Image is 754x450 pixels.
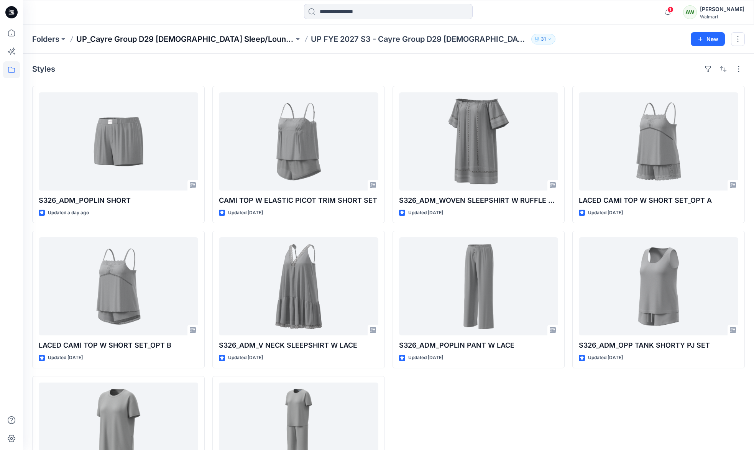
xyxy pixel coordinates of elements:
[228,354,263,362] p: Updated [DATE]
[48,354,83,362] p: Updated [DATE]
[691,32,725,46] button: New
[588,209,623,217] p: Updated [DATE]
[667,7,674,13] span: 1
[311,34,529,44] p: UP FYE 2027 S3 - Cayre Group D29 [DEMOGRAPHIC_DATA] Sleepwear
[76,34,294,44] a: UP_Cayre Group D29 [DEMOGRAPHIC_DATA] Sleep/Loungewear
[219,92,378,191] a: CAMI TOP W ELASTIC PICOT TRIM SHORT SET
[408,354,443,362] p: Updated [DATE]
[531,34,555,44] button: 31
[541,35,546,43] p: 31
[399,340,559,351] p: S326_ADM_POPLIN PANT W LACE
[399,92,559,191] a: S326_ADM_WOVEN SLEEPSHIRT W RUFFLE AND LACE
[579,237,738,335] a: S326_ADM_OPP TANK SHORTY PJ SET
[683,5,697,19] div: AW
[579,195,738,206] p: LACED CAMI TOP W SHORT SET_OPT A
[39,340,198,351] p: LACED CAMI TOP W SHORT SET_OPT B
[399,195,559,206] p: S326_ADM_WOVEN SLEEPSHIRT W RUFFLE AND LACE
[39,92,198,191] a: S326_ADM_POPLIN SHORT
[700,14,744,20] div: Walmart
[228,209,263,217] p: Updated [DATE]
[219,237,378,335] a: S326_ADM_V NECK SLEEPSHIRT W LACE
[700,5,744,14] div: [PERSON_NAME]
[579,340,738,351] p: S326_ADM_OPP TANK SHORTY PJ SET
[588,354,623,362] p: Updated [DATE]
[579,92,738,191] a: LACED CAMI TOP W SHORT SET_OPT A
[39,195,198,206] p: S326_ADM_POPLIN SHORT
[219,340,378,351] p: S326_ADM_V NECK SLEEPSHIRT W LACE
[48,209,89,217] p: Updated a day ago
[32,34,59,44] a: Folders
[219,195,378,206] p: CAMI TOP W ELASTIC PICOT TRIM SHORT SET
[32,64,55,74] h4: Styles
[39,237,198,335] a: LACED CAMI TOP W SHORT SET_OPT B
[399,237,559,335] a: S326_ADM_POPLIN PANT W LACE
[408,209,443,217] p: Updated [DATE]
